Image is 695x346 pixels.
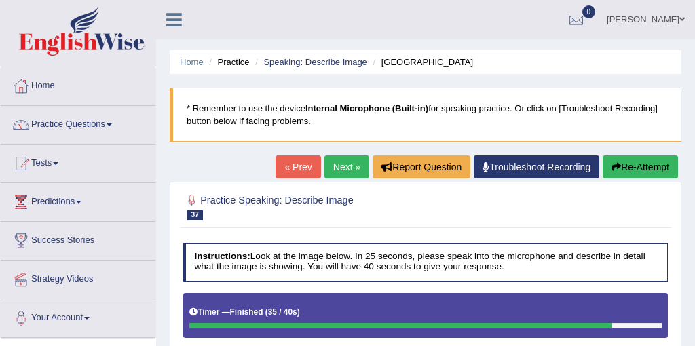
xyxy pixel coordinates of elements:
b: Internal Microphone (Built-in) [305,103,428,113]
a: Predictions [1,183,155,217]
a: Next » [324,155,369,178]
a: « Prev [276,155,320,178]
a: Troubleshoot Recording [474,155,599,178]
a: Your Account [1,299,155,333]
a: Tests [1,145,155,178]
a: Home [1,67,155,101]
button: Re-Attempt [603,155,678,178]
blockquote: * Remember to use the device for speaking practice. Or click on [Troubleshoot Recording] button b... [170,88,681,142]
span: 0 [582,5,596,18]
b: Instructions: [194,251,250,261]
h2: Practice Speaking: Describe Image [183,192,484,220]
h5: Timer — [189,308,299,317]
a: Practice Questions [1,106,155,140]
li: [GEOGRAPHIC_DATA] [369,56,473,69]
a: Success Stories [1,222,155,256]
b: Finished [230,307,263,317]
button: Report Question [373,155,470,178]
a: Strategy Videos [1,261,155,294]
b: 35 / 40s [268,307,297,317]
h4: Look at the image below. In 25 seconds, please speak into the microphone and describe in detail w... [183,243,669,282]
a: Home [180,57,204,67]
span: 37 [187,210,203,220]
b: ( [265,307,268,317]
b: ) [297,307,300,317]
a: Speaking: Describe Image [263,57,367,67]
li: Practice [206,56,249,69]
